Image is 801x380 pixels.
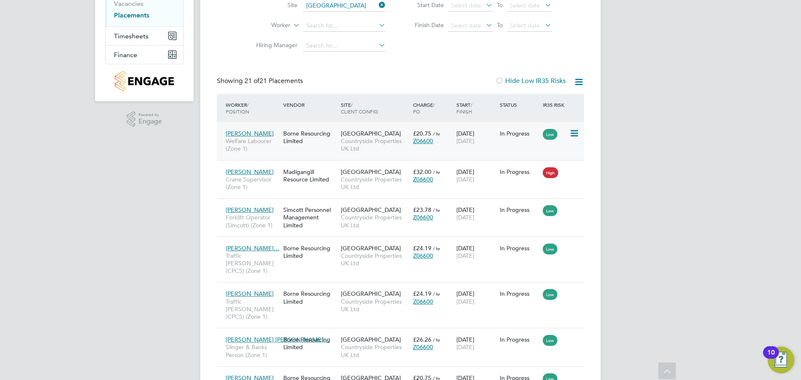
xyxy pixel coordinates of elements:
span: Z06600 [413,137,433,145]
div: 10 [767,352,775,363]
div: In Progress [500,336,539,343]
a: [PERSON_NAME]Crane Supervisor (Zone 1)Madigangill Resource Limited[GEOGRAPHIC_DATA]Countryside Pr... [224,164,584,171]
span: Low [543,205,557,216]
span: Low [543,335,557,346]
span: / hr [433,131,440,137]
label: Hide Low IR35 Risks [495,77,566,85]
div: In Progress [500,206,539,214]
span: / hr [433,337,440,343]
span: / hr [433,291,440,297]
div: [DATE] [454,286,498,309]
a: [PERSON_NAME] [PERSON_NAME]…Slinger & Banks Person (Zone 1)Borne Resourcing Limited[GEOGRAPHIC_DA... [224,331,584,338]
button: Finance [106,45,183,64]
span: Z06600 [413,298,433,305]
span: 21 Placements [244,77,303,85]
div: In Progress [500,244,539,252]
img: countryside-properties-logo-retina.png [115,71,174,91]
span: / PO [413,101,435,115]
span: [PERSON_NAME] [226,290,274,297]
span: Select date [451,2,481,9]
span: [PERSON_NAME]… [226,244,280,252]
a: Placements [114,11,149,19]
span: Z06600 [413,214,433,221]
a: Powered byEngage [127,111,162,127]
label: Hiring Manager [249,41,297,49]
span: / Client Config [341,101,378,115]
span: [GEOGRAPHIC_DATA] [341,168,401,176]
span: High [543,167,558,178]
span: [DATE] [456,252,474,259]
div: Worker [224,97,281,119]
label: Start Date [406,1,444,9]
span: £26.26 [413,336,431,343]
a: [PERSON_NAME]Traffic [PERSON_NAME] (CPCS) (Zone 1)Borne Resourcing Limited[GEOGRAPHIC_DATA]Countr... [224,285,584,292]
div: Borne Resourcing Limited [281,332,339,355]
span: / Position [226,101,249,115]
span: Select date [510,2,540,9]
div: Site [339,97,411,119]
span: Forklift Operator (Simcott) (Zone 1) [226,214,279,229]
div: Start [454,97,498,119]
a: [PERSON_NAME]General Labourer (Zone 1)Borne Resourcing Limited[GEOGRAPHIC_DATA]Countryside Proper... [224,370,584,377]
div: Status [498,97,541,112]
span: £32.00 [413,168,431,176]
span: Traffic [PERSON_NAME] (CPCS) (Zone 1) [226,298,279,321]
div: Vendor [281,97,339,112]
span: £24.19 [413,290,431,297]
div: In Progress [500,130,539,137]
a: Go to home page [105,71,184,91]
label: Finish Date [406,21,444,29]
span: / hr [433,207,440,213]
div: Madigangill Resource Limited [281,164,339,187]
span: Traffic [PERSON_NAME] (CPCS) (Zone 1) [226,252,279,275]
span: Finance [114,51,137,59]
label: Site [249,1,297,9]
span: [PERSON_NAME] [PERSON_NAME]… [226,336,329,343]
label: Worker [242,21,290,30]
span: Low [543,244,557,254]
span: Z06600 [413,343,433,351]
span: [GEOGRAPHIC_DATA] [341,130,401,137]
span: Countryside Properties UK Ltd [341,137,409,152]
div: Charge [411,97,454,119]
span: Z06600 [413,176,433,183]
span: Low [543,289,557,300]
span: £24.19 [413,244,431,252]
span: / hr [433,169,440,175]
div: [DATE] [454,202,498,225]
span: Countryside Properties UK Ltd [341,176,409,191]
input: Search for... [303,40,385,52]
span: To [494,20,505,30]
div: [DATE] [454,126,498,149]
span: [GEOGRAPHIC_DATA] [341,336,401,343]
span: [GEOGRAPHIC_DATA] [341,206,401,214]
a: [PERSON_NAME]…Traffic [PERSON_NAME] (CPCS) (Zone 1)Borne Resourcing Limited[GEOGRAPHIC_DATA]Count... [224,240,584,247]
div: Showing [217,77,305,86]
span: [DATE] [456,214,474,221]
button: Timesheets [106,27,183,45]
span: / hr [433,245,440,252]
span: Countryside Properties UK Ltd [341,343,409,358]
div: Borne Resourcing Limited [281,286,339,309]
div: [DATE] [454,332,498,355]
span: [DATE] [456,137,474,145]
span: Crane Supervisor (Zone 1) [226,176,279,191]
span: [PERSON_NAME] [226,206,274,214]
span: Slinger & Banks Person (Zone 1) [226,343,279,358]
div: In Progress [500,168,539,176]
span: / Finish [456,101,472,115]
div: [DATE] [454,164,498,187]
div: IR35 Risk [541,97,569,112]
div: [DATE] [454,240,498,264]
span: Select date [510,22,540,29]
span: Welfare Labourer (Zone 1) [226,137,279,152]
span: [PERSON_NAME] [226,130,274,137]
span: [DATE] [456,343,474,351]
span: [DATE] [456,298,474,305]
div: Simcott Personnel Management Limited [281,202,339,233]
input: Search for... [303,20,385,32]
span: Z06600 [413,252,433,259]
span: [GEOGRAPHIC_DATA] [341,290,401,297]
span: Powered by [139,111,162,118]
span: Engage [139,118,162,125]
